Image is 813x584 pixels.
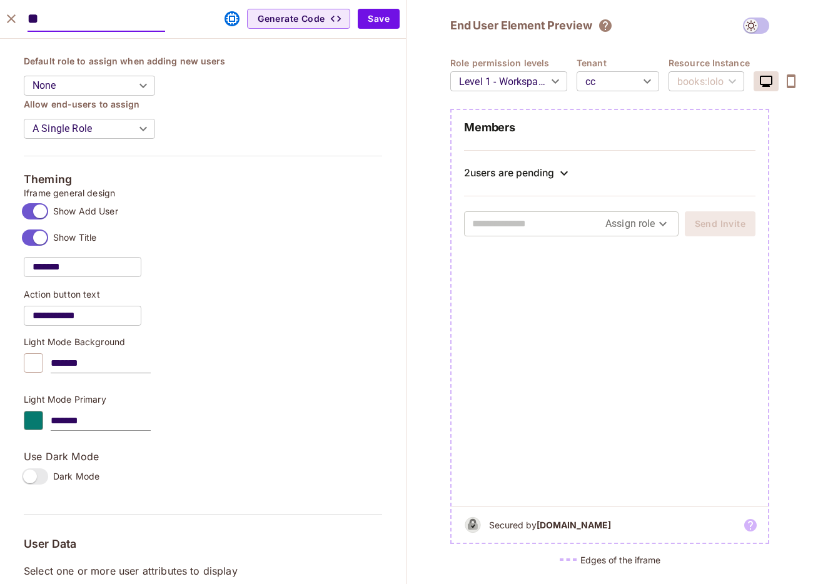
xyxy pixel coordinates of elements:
[464,120,755,135] h2: Members
[225,11,240,26] svg: This element was embedded
[464,167,554,179] div: 2 users are pending
[24,188,382,198] p: Iframe general design
[53,470,99,482] span: Dark Mode
[489,519,611,531] h5: Secured by
[24,564,382,578] p: Select one or more user attributes to display
[24,395,382,405] p: Light Mode Primary
[577,64,659,99] div: cc
[580,554,660,566] h5: Edges of the iframe
[24,173,382,186] h5: Theming
[577,57,669,69] h4: Tenant
[24,111,155,146] div: A Single Role
[53,205,118,217] span: Show Add User
[685,211,755,236] button: Send Invite
[669,57,754,69] h4: Resource Instance
[605,214,670,234] div: Assign role
[450,57,577,69] h4: Role permission levels
[24,98,382,110] h4: Allow end-users to assign
[450,18,592,33] h2: End User Element Preview
[24,68,155,103] div: None
[669,64,744,99] div: books : lolo
[24,55,382,67] h4: Default role to assign when adding new users
[53,231,96,243] span: Show Title
[537,520,611,530] b: [DOMAIN_NAME]
[24,289,382,300] p: Action button text
[358,9,400,29] button: Save
[24,538,382,550] h5: User Data
[462,513,484,536] img: b&w logo
[450,64,567,99] div: Level 1 - Workspace Owner
[598,18,613,33] svg: The element will only show tenant specific content. No user information will be visible across te...
[24,450,382,463] p: Use Dark Mode
[247,9,350,29] button: Generate Code
[24,337,382,347] p: Light Mode Background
